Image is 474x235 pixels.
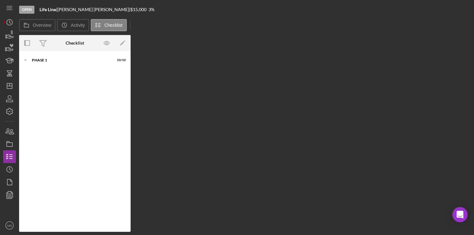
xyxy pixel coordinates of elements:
[71,23,85,28] label: Activity
[148,7,154,12] div: 3 %
[66,40,84,46] div: Checklist
[19,19,55,31] button: Overview
[91,19,127,31] button: Checklist
[7,224,12,227] text: MB
[33,23,51,28] label: Overview
[130,7,147,12] span: $15,000
[114,58,126,62] div: 10 / 10
[57,19,89,31] button: Activity
[57,7,130,12] div: [PERSON_NAME] [PERSON_NAME] |
[39,7,56,12] b: Life Line
[32,58,110,62] div: Phase 1
[3,219,16,232] button: MB
[452,207,468,222] div: Open Intercom Messenger
[104,23,123,28] label: Checklist
[39,7,57,12] div: |
[19,6,34,14] div: Open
